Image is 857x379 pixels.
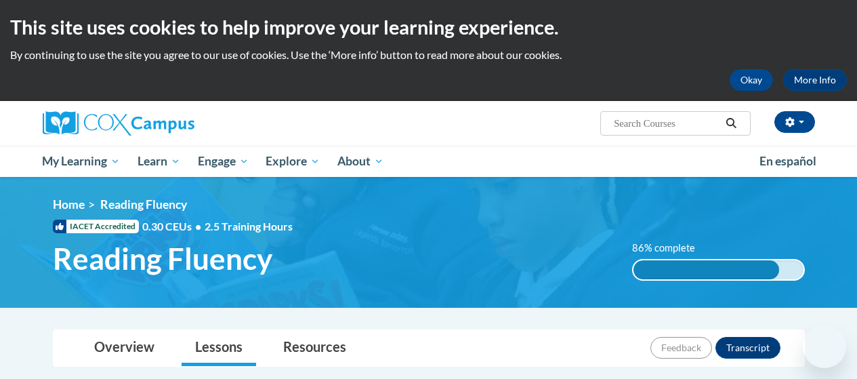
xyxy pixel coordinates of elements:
[759,154,816,168] span: En español
[43,111,287,136] a: Cox Campus
[43,111,194,136] img: Cox Campus
[715,337,780,359] button: Transcript
[189,146,257,177] a: Engage
[53,220,139,233] span: IACET Accredited
[142,219,205,234] span: 0.30 CEUs
[53,197,85,212] a: Home
[633,260,780,279] div: 86% complete
[730,69,773,91] button: Okay
[650,337,712,359] button: Feedback
[33,146,825,177] div: Main menu
[783,69,847,91] a: More Info
[612,115,721,132] input: Search Courses
[198,153,249,169] span: Engage
[721,115,741,132] button: Search
[34,146,129,177] a: My Learning
[266,153,320,169] span: Explore
[10,14,847,41] h2: This site uses cookies to help improve your learning experience.
[205,220,293,233] span: 2.5 Training Hours
[182,330,256,366] a: Lessons
[53,241,272,277] span: Reading Fluency
[138,153,180,169] span: Learn
[632,241,710,256] label: 86% complete
[10,47,847,62] p: By continuing to use the site you agree to our use of cookies. Use the ‘More info’ button to read...
[803,325,846,368] iframe: Button to launch messaging window
[751,147,825,176] a: En español
[42,153,120,169] span: My Learning
[195,220,201,233] span: •
[337,153,383,169] span: About
[774,111,815,133] button: Account Settings
[270,330,360,366] a: Resources
[100,197,187,212] span: Reading Fluency
[257,146,329,177] a: Explore
[81,330,168,366] a: Overview
[329,146,392,177] a: About
[129,146,189,177] a: Learn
